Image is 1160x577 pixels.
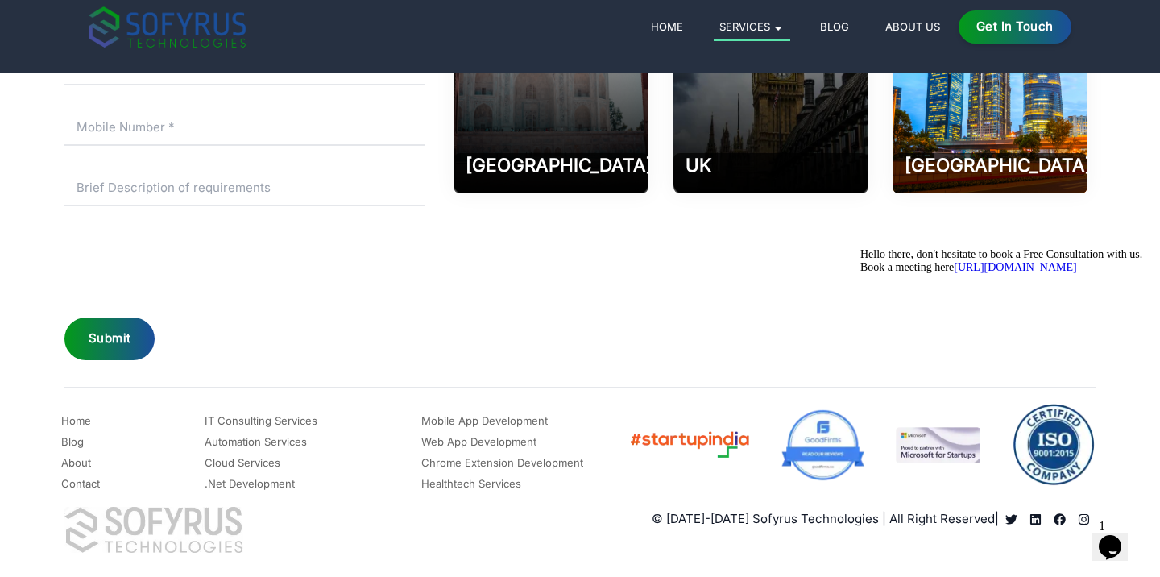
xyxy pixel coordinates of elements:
input: Mobile Number * [64,110,425,146]
iframe: chat widget [1092,513,1144,561]
img: sofyrus [89,6,246,48]
a: Cloud Services [205,453,280,472]
input: Brief Description of requirements [64,170,425,206]
a: Read more about Sofyrus technologies [999,513,1023,525]
a: Blog [61,432,84,451]
a: About [61,453,91,472]
a: Read more about Sofyrus technologies development company [1023,513,1047,525]
h2: [GEOGRAPHIC_DATA] [905,153,1075,177]
iframe: chat widget [854,242,1144,504]
span: Hello there, don't hesitate to book a Free Consultation with us. Book a meeting here [6,6,288,31]
a: Contact [61,474,100,493]
img: Sofyrus Technologies Company [64,507,243,553]
a: Read more about Sofyrus technologies development company [1047,513,1071,525]
a: About Us [880,17,947,36]
p: © [DATE]-[DATE] Sofyrus Technologies | All Right Reserved | [652,510,999,529]
a: Sofyrus technologies development company in aligarh [1071,513,1096,525]
a: Healthtech Services [421,474,521,493]
img: Startup India [628,428,750,462]
a: IT Consulting Services [205,411,317,430]
a: Automation Services [205,432,307,451]
img: Good Firms [781,409,865,481]
button: Submit [64,318,155,360]
div: Hello there, don't hesitate to book a Free Consultation with us.Book a meeting here[URL][DOMAIN_N... [6,6,296,32]
h2: UK [686,153,856,177]
a: Services 🞃 [714,17,790,41]
a: Home [61,411,91,430]
iframe: reCAPTCHA [64,230,309,293]
a: Chrome Extension Development [421,453,583,472]
a: Get in Touch [959,10,1072,44]
a: [URL][DOMAIN_NAME] [100,19,222,31]
a: Mobile App Development [421,411,548,430]
a: Web App Development [421,432,536,451]
a: Home [645,17,690,36]
h2: [GEOGRAPHIC_DATA] [466,153,636,177]
a: Blog [814,17,855,36]
a: .Net Development [205,474,295,493]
